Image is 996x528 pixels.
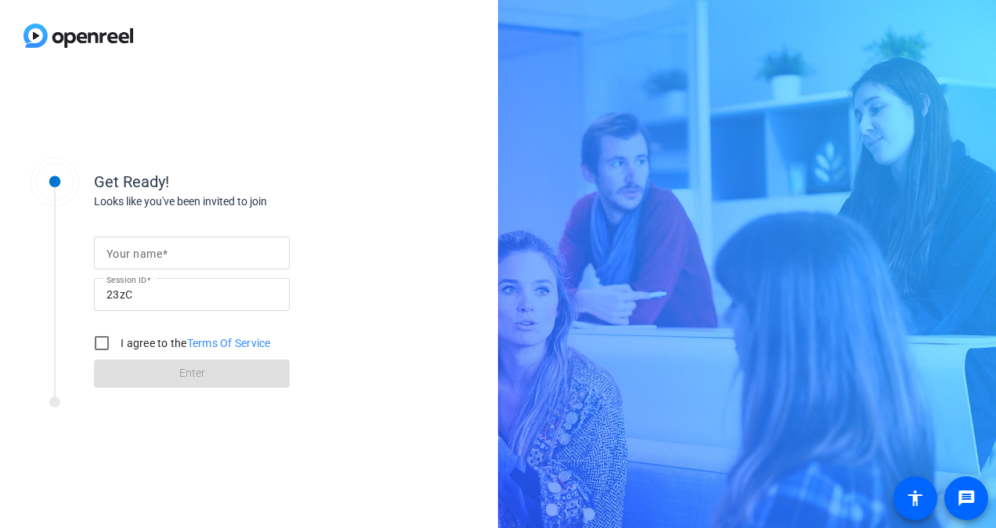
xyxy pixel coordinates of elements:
div: Get Ready! [94,170,407,193]
label: I agree to the [117,335,271,351]
a: Terms Of Service [187,337,271,349]
mat-icon: message [957,489,976,508]
mat-icon: accessibility [906,489,925,508]
mat-label: Session ID [106,275,146,284]
div: Looks like you've been invited to join [94,193,407,210]
mat-label: Your name [106,248,162,260]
